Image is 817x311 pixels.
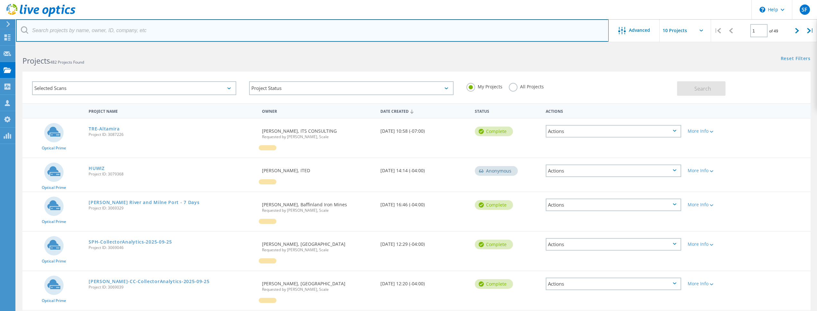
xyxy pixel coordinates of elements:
[781,56,811,62] a: Reset Filters
[804,19,817,42] div: |
[546,199,681,211] div: Actions
[377,158,472,179] div: [DATE] 14:14 (-04:00)
[89,279,209,284] a: [PERSON_NAME]-CC-CollectorAnalytics-2025-09-25
[89,246,256,250] span: Project ID: 3069046
[377,119,472,140] div: [DATE] 10:58 (-07:00)
[85,105,259,117] div: Project Name
[677,81,726,96] button: Search
[262,209,374,212] span: Requested by [PERSON_NAME], Scale
[89,200,199,205] a: [PERSON_NAME] River and Milne Port - 7 Days
[466,83,502,89] label: My Projects
[694,85,711,92] span: Search
[802,7,807,12] span: SF
[475,127,513,136] div: Complete
[688,281,744,286] div: More Info
[509,83,544,89] label: All Projects
[259,271,377,298] div: [PERSON_NAME], [GEOGRAPHIC_DATA]
[688,202,744,207] div: More Info
[769,28,778,34] span: of 49
[543,105,684,117] div: Actions
[262,248,374,252] span: Requested by [PERSON_NAME], Scale
[42,299,66,303] span: Optical Prime
[546,125,681,138] div: Actions
[475,240,513,249] div: Complete
[89,127,119,131] a: TRE-Altamira
[688,129,744,133] div: More Info
[711,19,724,42] div: |
[249,81,453,95] div: Project Status
[629,28,650,32] span: Advanced
[377,271,472,292] div: [DATE] 12:20 (-04:00)
[546,164,681,177] div: Actions
[377,232,472,253] div: [DATE] 12:29 (-04:00)
[546,238,681,251] div: Actions
[89,206,256,210] span: Project ID: 3069329
[475,279,513,289] div: Complete
[688,168,744,173] div: More Info
[259,158,377,179] div: [PERSON_NAME], ITED
[16,19,609,42] input: Search projects by name, owner, ID, company, etc
[89,172,256,176] span: Project ID: 3079368
[89,166,105,171] a: HUWIZ
[760,7,765,13] svg: \n
[259,232,377,258] div: [PERSON_NAME], [GEOGRAPHIC_DATA]
[89,240,172,244] a: SPH-CollectorAnalytics-2025-09-25
[32,81,236,95] div: Selected Scans
[42,259,66,263] span: Optical Prime
[22,56,50,66] b: Projects
[89,285,256,289] span: Project ID: 3069039
[262,288,374,291] span: Requested by [PERSON_NAME], Scale
[259,119,377,145] div: [PERSON_NAME], ITS CONSULTING
[546,278,681,290] div: Actions
[475,166,518,176] div: Anonymous
[475,200,513,210] div: Complete
[688,242,744,246] div: More Info
[377,105,472,117] div: Date Created
[50,59,84,65] span: 482 Projects Found
[42,220,66,224] span: Optical Prime
[259,105,377,117] div: Owner
[259,192,377,219] div: [PERSON_NAME], Baffinland Iron Mines
[472,105,543,117] div: Status
[6,13,75,18] a: Live Optics Dashboard
[377,192,472,213] div: [DATE] 16:46 (-04:00)
[89,133,256,137] span: Project ID: 3087226
[42,146,66,150] span: Optical Prime
[42,186,66,190] span: Optical Prime
[262,135,374,139] span: Requested by [PERSON_NAME], Scale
